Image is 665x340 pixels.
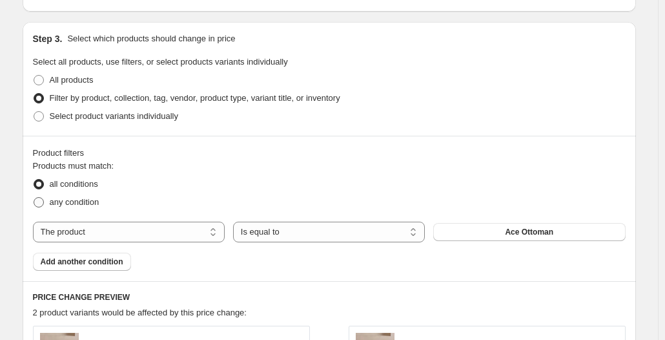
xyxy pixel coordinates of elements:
div: Product filters [33,147,626,160]
span: Ace Ottoman [505,227,553,237]
span: Add another condition [41,257,123,267]
span: 2 product variants would be affected by this price change: [33,308,247,317]
span: any condition [50,197,99,207]
p: Select which products should change in price [67,32,235,45]
span: all conditions [50,179,98,189]
span: Select all products, use filters, or select products variants individually [33,57,288,67]
button: Add another condition [33,253,131,271]
span: Select product variants individually [50,111,178,121]
button: Ace Ottoman [433,223,625,241]
span: Filter by product, collection, tag, vendor, product type, variant title, or inventory [50,93,340,103]
span: Products must match: [33,161,114,171]
h6: PRICE CHANGE PREVIEW [33,292,626,303]
h2: Step 3. [33,32,63,45]
span: All products [50,75,94,85]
